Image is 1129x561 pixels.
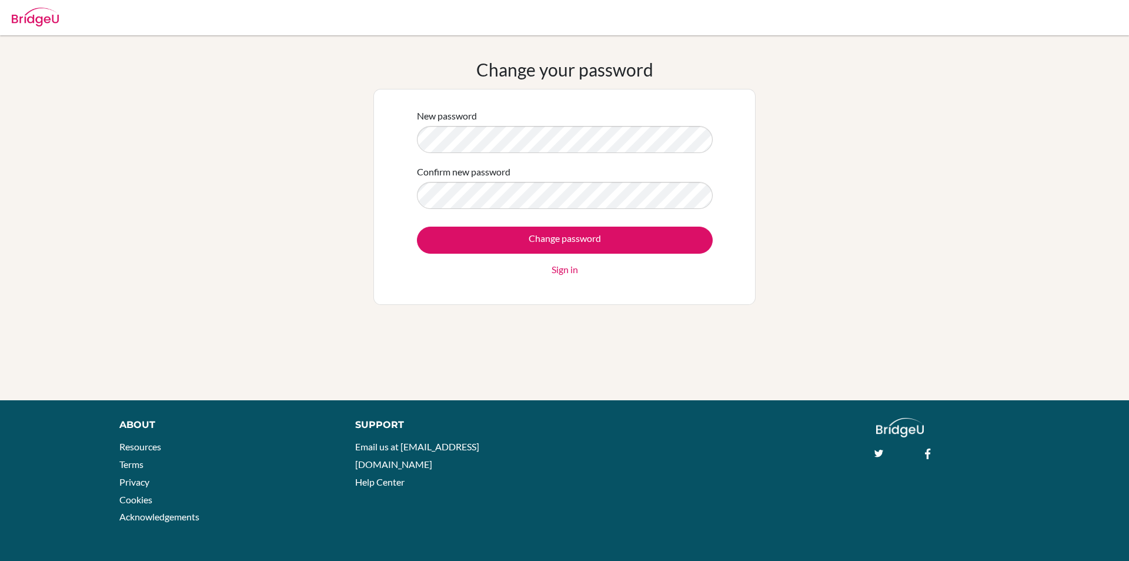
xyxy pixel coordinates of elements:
[119,459,143,470] a: Terms
[355,441,479,470] a: Email us at [EMAIL_ADDRESS][DOMAIN_NAME]
[417,227,713,254] input: Change password
[417,165,510,179] label: Confirm new password
[119,476,149,487] a: Privacy
[552,263,578,277] a: Sign in
[876,418,924,437] img: logo_white@2x-f4f0deed5e89b7ecb1c2cc34c3e3d731f90f0f143d5ea2071677605dd97b5244.png
[355,476,405,487] a: Help Center
[119,418,329,432] div: About
[119,511,199,522] a: Acknowledgements
[119,441,161,452] a: Resources
[119,494,152,505] a: Cookies
[417,109,477,123] label: New password
[12,8,59,26] img: Bridge-U
[476,59,653,80] h1: Change your password
[355,418,551,432] div: Support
